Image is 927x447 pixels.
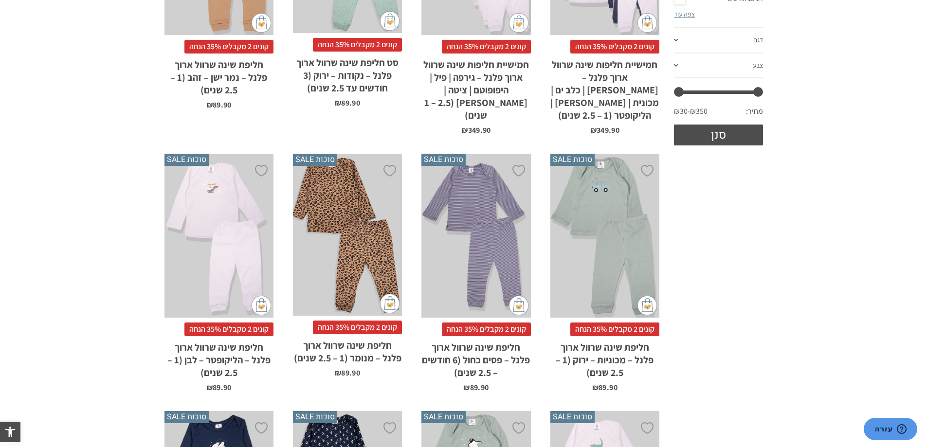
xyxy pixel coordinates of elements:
img: cat-mini-atc.png [380,294,400,313]
a: סוכות SALE חליפת שינה שרוול ארוך פלנל - מנומר (1 - 2.5 שנים) קונים 2 מקבלים 35% הנחהחליפת שינה שר... [293,154,402,376]
span: קונים 2 מקבלים 35% הנחה [313,38,402,52]
span: ₪ [461,125,468,135]
h2: חליפת שינה שרוול ארוך פלנל – מכוניות – ירוק (1 – 2.5 שנים) [550,336,659,379]
div: מחיר: — [674,104,763,124]
bdi: 89.90 [335,368,360,378]
h2: סט חליפת שינה שרוול ארוך פלנל – נקודות – ירוק (3 חודשים עד 2.5 שנים) [293,52,402,94]
span: קונים 2 מקבלים 35% הנחה [184,322,273,336]
span: ₪ [206,382,213,393]
a: דגם [674,28,763,54]
span: ₪ [590,125,597,135]
a: צבע [674,54,763,79]
h2: חליפת שינה שרוול ארוך פלנל – מנומר (1 – 2.5 שנים) [293,334,402,364]
span: ₪ [463,382,470,393]
span: סוכות SALE [164,154,209,165]
span: סוכות SALE [550,154,595,165]
img: cat-mini-atc.png [252,13,271,33]
img: cat-mini-atc.png [509,13,528,33]
bdi: 349.90 [590,125,619,135]
span: קונים 2 מקבלים 35% הנחה [570,322,659,336]
span: ₪ [592,382,599,393]
bdi: 89.90 [206,100,232,110]
span: ₪350 [690,106,708,117]
img: cat-mini-atc.png [637,296,657,315]
span: סוכות SALE [164,411,209,423]
span: סוכות SALE [421,154,466,165]
span: קונים 2 מקבלים 35% הנחה [313,321,402,334]
bdi: 89.90 [206,382,232,393]
span: קונים 2 מקבלים 35% הנחה [442,322,531,336]
a: צפה עוד [674,10,695,18]
h2: חליפת שינה שרוול ארוך פלנל – פסים כחול (6 חודשים – 2.5 שנים) [421,336,530,379]
img: cat-mini-atc.png [637,13,657,33]
bdi: 89.90 [592,382,618,393]
span: סוכות SALE [550,411,595,423]
span: סוכות SALE [421,411,466,423]
h2: חמישיית חליפות שינה שרוול ארוך פלנל – [PERSON_NAME] | כלב ים | מכונית | [PERSON_NAME] | הליקופטר ... [550,54,659,122]
button: סנן [674,125,763,145]
iframe: פותח יישומון שאפשר לשוחח בו בצ'אט עם אחד הנציגים שלנו [864,418,917,442]
img: cat-mini-atc.png [509,296,528,315]
h2: חליפת שינה שרוול ארוך פלנל – הליקופטר – לבן (1 – 2.5 שנים) [164,336,273,379]
img: cat-mini-atc.png [380,11,400,31]
h2: חליפת שינה שרוול ארוך פלנל – נמר ישן – זהב (1 – 2.5 שנים) [164,54,273,96]
span: קונים 2 מקבלים 35% הנחה [184,40,273,54]
bdi: 349.90 [461,125,491,135]
span: קונים 2 מקבלים 35% הנחה [442,40,531,54]
span: סוכות SALE [293,411,337,423]
bdi: 89.90 [463,382,489,393]
h2: חמישיית חליפות שינה שרוול ארוך פלנל – גירפה | פיל | היפופוטם | ציטה | [PERSON_NAME] (1 – 2.5 שנים) [421,54,530,122]
span: קונים 2 מקבלים 35% הנחה [570,40,659,54]
span: ₪ [335,368,341,378]
span: ₪ [335,98,341,108]
a: סוכות SALE חליפת שינה שרוול ארוך פלנל - מכוניות - ירוק (1 - 2.5 שנים) קונים 2 מקבלים 35% הנחהחליפ... [550,154,659,392]
span: סוכות SALE [293,154,337,165]
span: ₪ [206,100,213,110]
a: סוכות SALE חליפת שינה שרוול ארוך פלנל - פסים כחול (6 חודשים - 2.5 שנים) קונים 2 מקבלים 35% הנחהחל... [421,154,530,392]
img: cat-mini-atc.png [252,296,271,315]
span: ₪30 [674,106,690,117]
a: סוכות SALE חליפת שינה שרוול ארוך פלנל - הליקופטר - לבן (1 - 2.5 שנים) קונים 2 מקבלים 35% הנחהחליפ... [164,154,273,392]
bdi: 89.90 [335,98,360,108]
